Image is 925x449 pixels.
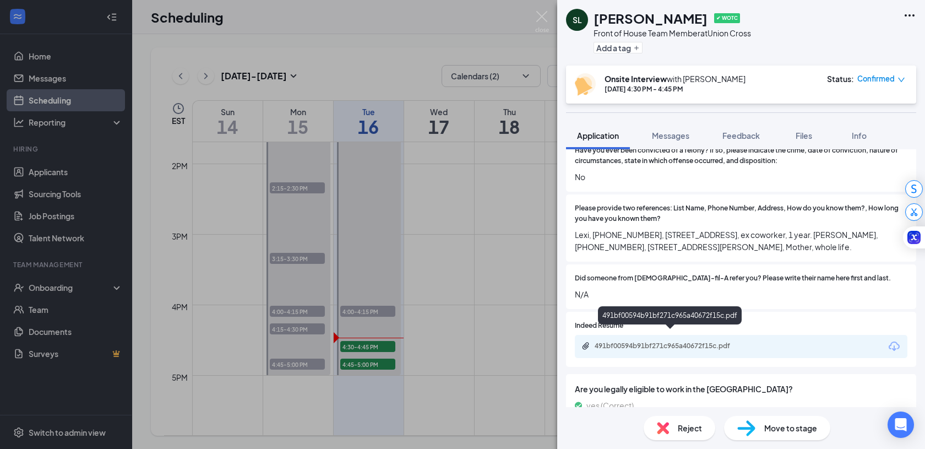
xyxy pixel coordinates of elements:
[605,84,746,94] div: [DATE] 4:30 PM - 4:45 PM
[827,73,854,84] div: Status :
[575,383,907,395] span: Are you legally eligible to work in the [GEOGRAPHIC_DATA]?
[575,203,907,224] span: Please provide two references: List Name, Phone Number, Address, How do you know them?, How long ...
[575,321,623,331] span: Indeed Resume
[714,13,740,23] span: ✔ WOTC
[722,131,760,140] span: Feedback
[575,171,907,183] span: No
[594,9,708,28] h1: [PERSON_NAME]
[796,131,812,140] span: Files
[764,422,817,434] span: Move to stage
[575,145,907,166] span: Have you ever been convicted of a felony? If so, please indicate the crime, date of conviction, n...
[595,342,749,350] div: 491bf00594b91bf271c965a40672f15c.pdf
[678,422,702,434] span: Reject
[888,412,914,438] div: Open Intercom Messenger
[573,14,582,25] div: SL
[575,273,891,284] span: Did someone from [DEMOGRAPHIC_DATA]-fil-A refer you? Please write their name here first and last.
[903,9,916,22] svg: Ellipses
[575,229,907,253] span: Lexi, [PHONE_NUMBER], [STREET_ADDRESS], ex coworker, 1 year. [PERSON_NAME], [PHONE_NUMBER], [STRE...
[852,131,867,140] span: Info
[575,288,907,300] span: N/A
[897,76,905,84] span: down
[577,131,619,140] span: Application
[857,73,895,84] span: Confirmed
[888,340,901,353] svg: Download
[605,74,667,84] b: Onsite Interview
[598,306,742,324] div: 491bf00594b91bf271c965a40672f15c.pdf
[633,45,640,51] svg: Plus
[594,28,751,39] div: Front of House Team Member at Union Cross
[594,42,643,53] button: PlusAdd a tag
[581,342,590,350] svg: Paperclip
[581,342,760,352] a: Paperclip491bf00594b91bf271c965a40672f15c.pdf
[605,73,746,84] div: with [PERSON_NAME]
[652,131,689,140] span: Messages
[586,399,634,412] span: yes (Correct)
